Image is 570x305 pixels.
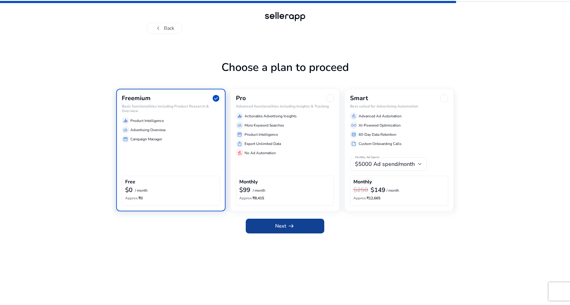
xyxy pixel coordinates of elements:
h4: Monthly [239,179,258,185]
h4: Free [125,179,135,185]
span: Next [275,222,295,230]
span: gavel [237,151,242,155]
b: $149 [371,186,385,194]
span: Approx. [125,196,138,201]
span: database [351,132,356,137]
h3: $250 [353,186,368,194]
p: No Ad Automation [245,150,276,156]
h3: Smart [350,95,368,102]
p: Actionable Advertising Insights [245,113,297,119]
mat-label: Monthly Ad Spend [355,155,379,160]
span: equalizer [123,118,128,123]
p: Campaign Manager [130,136,162,142]
span: check_circle [212,94,220,102]
h6: ₹8,415 [239,196,331,200]
p: / month [135,189,148,193]
p: More Keyword Searches [245,123,284,128]
span: storefront [123,137,128,142]
p: / month [387,189,399,193]
span: storefront [237,132,242,137]
b: $0 [125,186,133,194]
p: Product Intelligence [245,132,278,137]
p: Advanced Ad Automation [359,113,402,119]
span: all_inclusive [351,123,356,128]
span: summarize [351,141,356,146]
h6: ₹12,665 [353,196,445,200]
h1: Choose a plan to proceed [116,61,454,89]
h6: Best suited for Advertising Automation [350,104,448,108]
span: arrow_right_alt [287,222,295,230]
p: Advertising Overview [130,127,166,133]
span: chevron_left [155,25,162,32]
button: chevron_leftBack [147,23,182,34]
span: Approx. [353,196,367,201]
h6: Advanced functionalities including Insights & Tracking [236,104,334,108]
h3: Pro [236,95,246,102]
p: Product Intelligence [130,118,164,123]
p: Custom Onboarding Calls [359,141,402,147]
span: $5000 Ad spend/month [355,160,415,168]
button: Nextarrow_right_alt [246,219,324,233]
h4: Monthly [353,179,372,185]
p: / month [253,189,265,193]
span: manage_search [123,127,128,132]
h3: Freemium [122,95,151,102]
span: Approx. [239,196,252,201]
p: AI-Powered Optimization [359,123,401,128]
span: equalizer [237,114,242,119]
h6: Basic functionalities including Product Research & Overview [122,104,220,113]
p: Export Unlimited Data [245,141,281,147]
span: gavel [351,114,356,119]
span: manage_search [237,123,242,128]
b: $99 [239,186,250,194]
h6: ₹0 [125,196,217,200]
span: ios_share [237,141,242,146]
p: 60-Day Data Retention [359,132,396,137]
